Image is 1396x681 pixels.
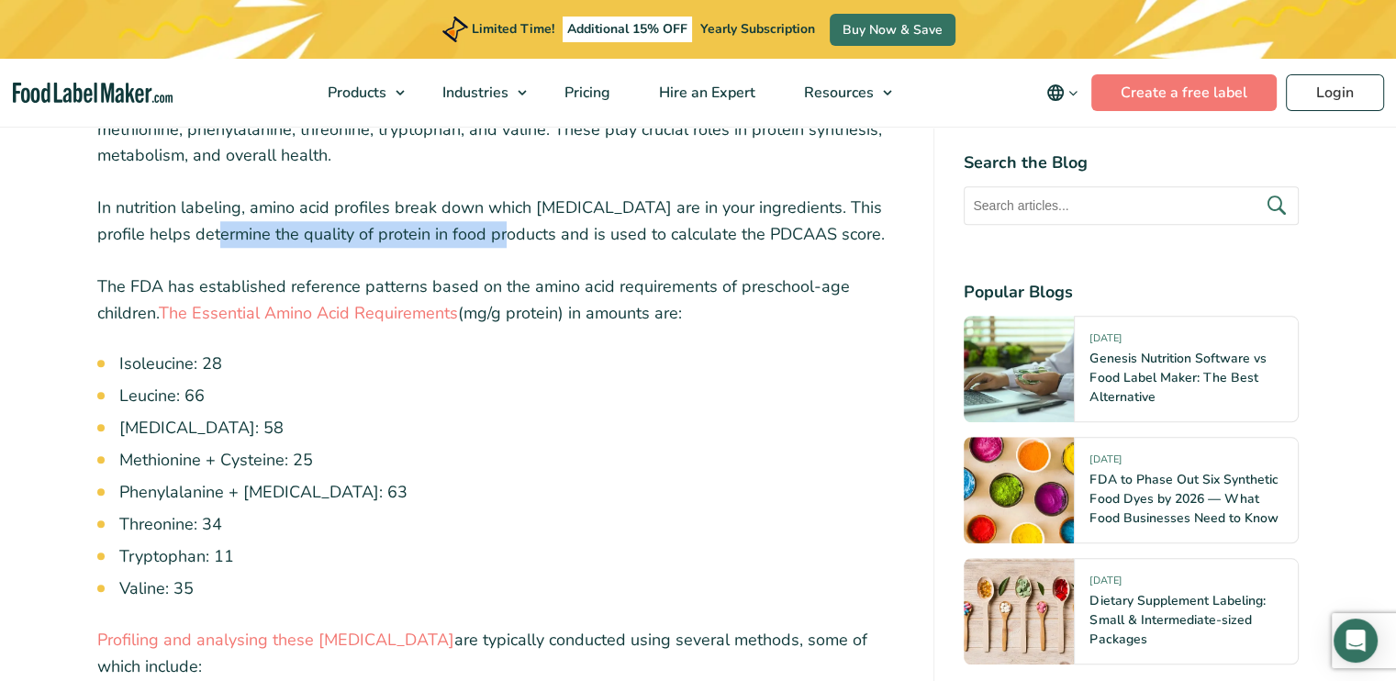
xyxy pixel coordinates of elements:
span: Additional 15% OFF [563,17,692,42]
p: are typically conducted using several methods, some of which include: [97,627,905,680]
p: The FDA has established reference patterns based on the amino acid requirements of preschool-age ... [97,274,905,327]
span: Industries [437,83,510,103]
a: Genesis Nutrition Software vs Food Label Maker: The Best Alternative [1089,350,1266,406]
span: Limited Time! [472,20,554,38]
input: Search articles... [964,186,1299,225]
li: [MEDICAL_DATA]: 58 [119,416,905,441]
a: Resources [780,59,901,127]
p: In nutrition labeling, amino acid profiles break down which [MEDICAL_DATA] are in your ingredient... [97,195,905,248]
li: Phenylalanine + [MEDICAL_DATA]: 63 [119,480,905,505]
span: Pricing [559,83,612,103]
span: Resources [799,83,876,103]
span: [DATE] [1089,452,1121,474]
li: Leucine: 66 [119,384,905,408]
span: [DATE] [1089,331,1121,352]
li: Methionine + Cysteine: 25 [119,448,905,473]
li: Tryptophan: 11 [119,544,905,569]
a: Pricing [541,59,631,127]
a: Dietary Supplement Labeling: Small & Intermediate-sized Packages [1089,592,1265,648]
li: Valine: 35 [119,576,905,601]
a: Login [1286,74,1384,111]
a: Profiling and analysing these [MEDICAL_DATA] [97,629,454,651]
a: The Essential Amino Acid Requirements [159,302,458,324]
a: Hire an Expert [635,59,776,127]
a: Buy Now & Save [830,14,955,46]
a: Products [304,59,414,127]
span: Hire an Expert [653,83,757,103]
div: Open Intercom Messenger [1334,619,1378,663]
span: Yearly Subscription [700,20,815,38]
a: Create a free label [1091,74,1277,111]
a: FDA to Phase Out Six Synthetic Food Dyes by 2026 — What Food Businesses Need to Know [1089,471,1278,527]
a: Industries [419,59,536,127]
span: [DATE] [1089,574,1121,595]
li: Isoleucine: 28 [119,352,905,376]
span: Products [322,83,388,103]
h4: Popular Blogs [964,280,1299,305]
li: Threonine: 34 [119,512,905,537]
h4: Search the Blog [964,151,1299,175]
